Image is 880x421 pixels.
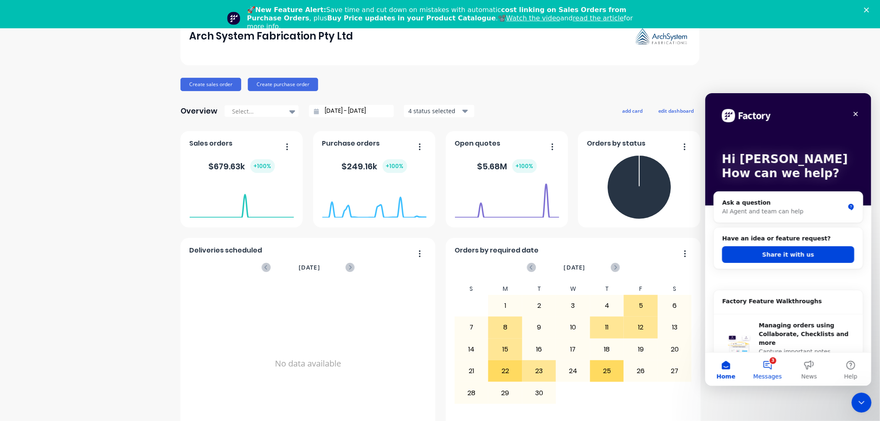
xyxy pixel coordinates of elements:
div: T [522,283,556,295]
div: 21 [455,361,488,381]
div: T [590,283,624,295]
div: 4 status selected [408,106,461,115]
div: 23 [523,361,556,381]
div: 26 [624,361,658,381]
div: 25 [591,361,624,381]
b: cost linking on Sales Orders from Purchase Orders [247,6,626,22]
img: Profile image for Team [227,12,240,25]
div: 3 [556,295,590,316]
span: Open quotes [455,139,501,149]
div: 29 [489,382,522,403]
div: 9 [523,317,556,338]
span: Orders by required date [455,245,539,255]
a: Watch the video [507,14,561,22]
div: 5 [624,295,658,316]
div: 14 [455,339,488,360]
div: 10 [556,317,590,338]
div: 20 [658,339,692,360]
div: 1 [489,295,522,316]
div: 2 [523,295,556,316]
div: 11 [591,317,624,338]
div: 16 [523,339,556,360]
div: 15 [489,339,522,360]
div: 🚀 Save time and cut down on mistakes with automatic , plus .📽️ and for more info. [247,6,640,31]
button: add card [617,105,648,116]
div: 4 [591,295,624,316]
button: Create sales order [180,78,241,91]
span: Sales orders [190,139,233,149]
div: 27 [658,361,692,381]
div: + 100 % [250,159,275,173]
div: 6 [658,295,692,316]
div: S [455,283,489,295]
iframe: Intercom live chat [852,393,872,413]
button: Create purchase order [248,78,318,91]
div: 24 [556,361,590,381]
span: Orders by status [587,139,646,149]
div: $ 249.16k [342,159,407,173]
div: Close [864,7,873,12]
div: $ 679.63k [209,159,275,173]
div: F [624,283,658,295]
button: edit dashboard [653,105,700,116]
div: M [488,283,522,295]
div: S [658,283,692,295]
div: $ 5.68M [477,159,537,173]
b: Buy Price updates in your Product Catalogue [327,14,496,22]
div: 8 [489,317,522,338]
div: 28 [455,382,488,403]
div: Overview [180,103,218,119]
iframe: Intercom live chat [705,93,872,386]
div: Arch System Fabrication Pty Ltd [190,28,353,45]
div: 17 [556,339,590,360]
div: 12 [624,317,658,338]
div: + 100 % [383,159,407,173]
span: Purchase orders [322,139,380,149]
div: 30 [523,382,556,403]
span: [DATE] [299,263,320,272]
button: 4 status selected [404,105,475,117]
div: 19 [624,339,658,360]
span: [DATE] [564,263,586,272]
div: 13 [658,317,692,338]
div: W [556,283,590,295]
div: 7 [455,317,488,338]
img: Arch System Fabrication Pty Ltd [632,25,690,47]
div: 18 [591,339,624,360]
div: + 100 % [512,159,537,173]
a: read the article [573,14,624,22]
b: New Feature Alert: [255,6,326,14]
div: 22 [489,361,522,381]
